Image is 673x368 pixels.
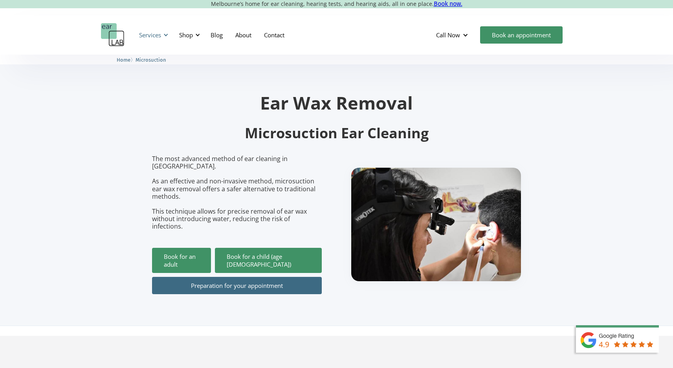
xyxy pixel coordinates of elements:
[152,277,322,294] a: Preparation for your appointment
[152,94,521,112] h1: Ear Wax Removal
[258,24,291,46] a: Contact
[117,56,136,64] li: 〉
[134,23,171,47] div: Services
[152,248,211,273] a: Book for an adult
[117,56,130,63] a: Home
[136,56,166,63] a: Microsuction
[152,155,322,231] p: The most advanced method of ear cleaning in [GEOGRAPHIC_DATA]. As an effective and non-invasive m...
[204,24,229,46] a: Blog
[480,26,563,44] a: Book an appointment
[174,23,202,47] div: Shop
[229,24,258,46] a: About
[436,31,460,39] div: Call Now
[430,23,476,47] div: Call Now
[101,23,125,47] a: home
[139,31,161,39] div: Services
[351,168,521,281] img: boy getting ear checked.
[117,57,130,63] span: Home
[136,57,166,63] span: Microsuction
[152,124,521,143] h2: Microsuction Ear Cleaning
[215,248,322,273] a: Book for a child (age [DEMOGRAPHIC_DATA])
[179,31,193,39] div: Shop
